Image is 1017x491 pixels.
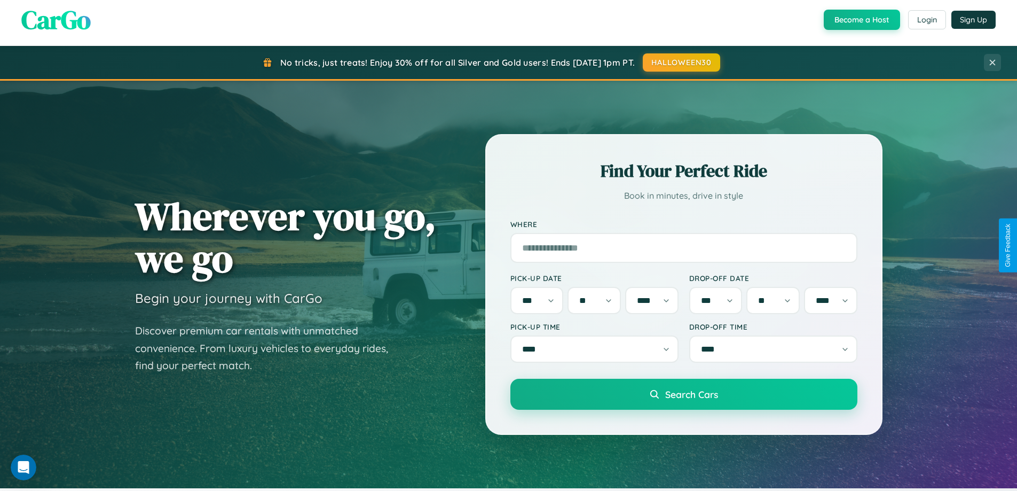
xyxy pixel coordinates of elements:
label: Pick-up Time [510,322,679,331]
button: Become a Host [824,10,900,30]
button: Login [908,10,946,29]
h3: Begin your journey with CarGo [135,290,322,306]
button: Search Cars [510,379,857,410]
label: Drop-off Time [689,322,857,331]
h2: Find Your Perfect Ride [510,159,857,183]
p: Book in minutes, drive in style [510,188,857,204]
label: Drop-off Date [689,274,857,283]
div: Give Feedback [1004,224,1012,267]
label: Pick-up Date [510,274,679,283]
p: Discover premium car rentals with unmatched convenience. From luxury vehicles to everyday rides, ... [135,322,402,375]
span: No tricks, just treats! Enjoy 30% off for all Silver and Gold users! Ends [DATE] 1pm PT. [280,57,635,68]
label: Where [510,220,857,229]
h1: Wherever you go, we go [135,195,436,279]
span: Search Cars [665,388,718,400]
button: Sign Up [951,11,996,29]
button: HALLOWEEN30 [643,53,720,72]
iframe: Intercom live chat [11,455,36,480]
span: CarGo [21,2,91,37]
